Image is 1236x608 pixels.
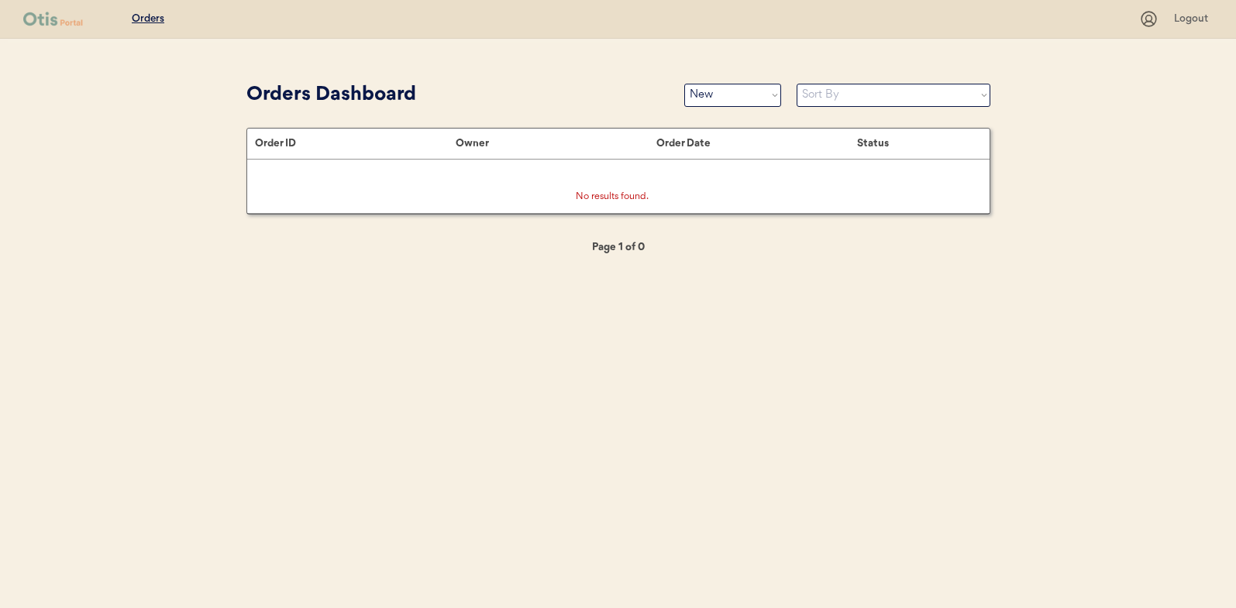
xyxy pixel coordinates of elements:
[656,137,857,149] div: Order Date
[255,137,456,149] div: Order ID
[132,13,164,24] u: Orders
[541,239,696,256] div: Page 1 of 0
[1174,12,1213,27] div: Logout
[857,137,973,149] div: Status
[246,81,669,110] div: Orders Dashboard
[456,137,656,149] div: Owner
[576,191,653,206] div: No results found.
